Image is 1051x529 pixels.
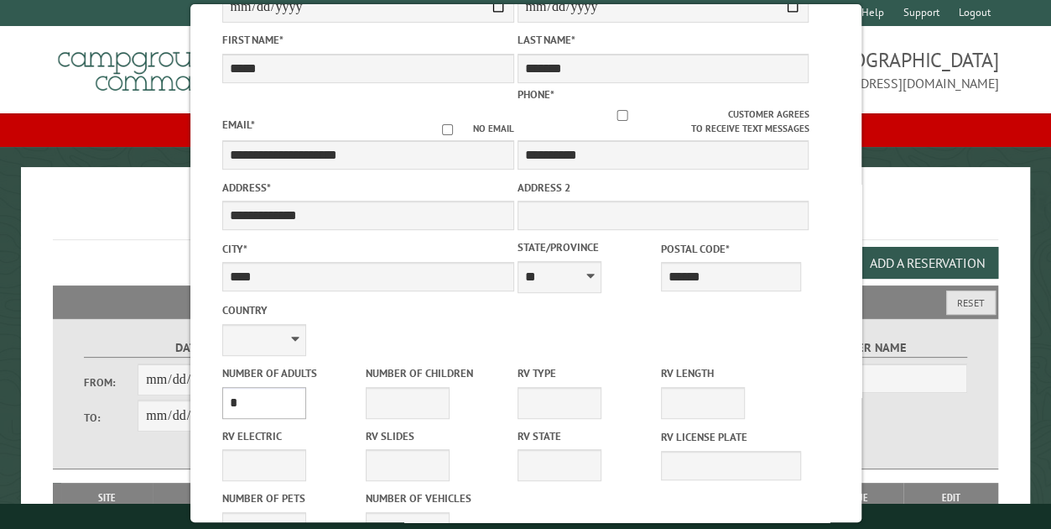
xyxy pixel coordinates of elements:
label: Postal Code [660,241,800,257]
label: Number of Adults [221,365,362,381]
label: Customer agrees to receive text messages [517,107,809,136]
label: RV State [517,428,657,444]
label: To: [84,410,138,426]
label: State/Province [517,239,657,255]
label: Country [221,302,513,318]
th: Edit [903,483,998,513]
th: Dates [153,483,273,513]
input: No email [421,124,472,135]
label: RV Electric [221,428,362,444]
label: Address 2 [517,180,809,196]
label: No email [421,122,513,136]
label: Number of Children [365,365,505,381]
label: RV License Plate [660,429,800,445]
label: Last Name [517,32,809,48]
label: RV Slides [365,428,505,444]
h1: Reservations [53,194,999,240]
label: City [221,241,513,257]
label: Number of Pets [221,490,362,506]
label: Address [221,180,513,196]
input: Customer agrees to receive text messages [518,110,727,121]
img: Campground Commander [53,33,263,98]
label: Dates [84,338,301,358]
label: Number of Vehicles [365,490,505,506]
h2: Filters [53,285,999,317]
button: Reset [946,291,996,315]
label: RV Length [660,365,800,381]
label: Phone [517,87,554,102]
label: RV Type [517,365,657,381]
button: Add a Reservation [855,247,998,279]
th: Site [61,483,153,513]
label: Email [221,118,254,132]
label: From: [84,374,138,390]
label: First Name [221,32,513,48]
